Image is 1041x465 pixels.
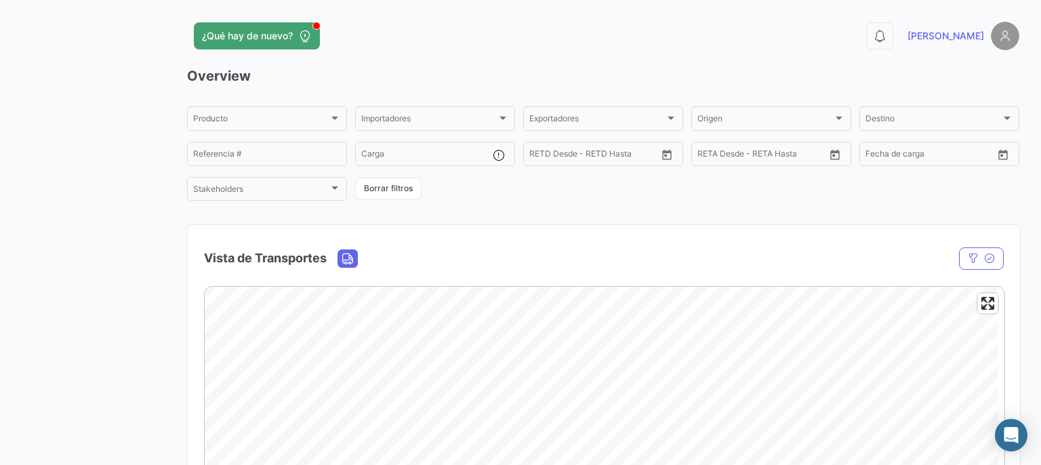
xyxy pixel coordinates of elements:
input: Desde [865,151,890,161]
img: placeholder-user.png [991,22,1019,50]
div: Abrir Intercom Messenger [995,419,1027,451]
input: Hasta [563,151,624,161]
button: Open calendar [825,144,845,165]
button: ¿Qué hay de nuevo? [194,22,320,49]
button: Open calendar [657,144,677,165]
span: Producto [193,116,329,125]
h3: Overview [187,66,1019,85]
span: Importadores [361,116,497,125]
input: Hasta [731,151,792,161]
button: Open calendar [993,144,1013,165]
span: Stakeholders [193,186,329,196]
button: Land [338,250,357,267]
h4: Vista de Transportes [204,249,327,268]
span: [PERSON_NAME] [907,29,984,43]
input: Desde [529,151,554,161]
span: Destino [865,116,1001,125]
button: Enter fullscreen [978,294,998,313]
span: Origen [697,116,833,125]
span: ¿Qué hay de nuevo? [202,29,293,43]
input: Hasta [899,151,960,161]
button: Borrar filtros [355,178,422,200]
input: Desde [697,151,722,161]
span: Exportadores [529,116,665,125]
